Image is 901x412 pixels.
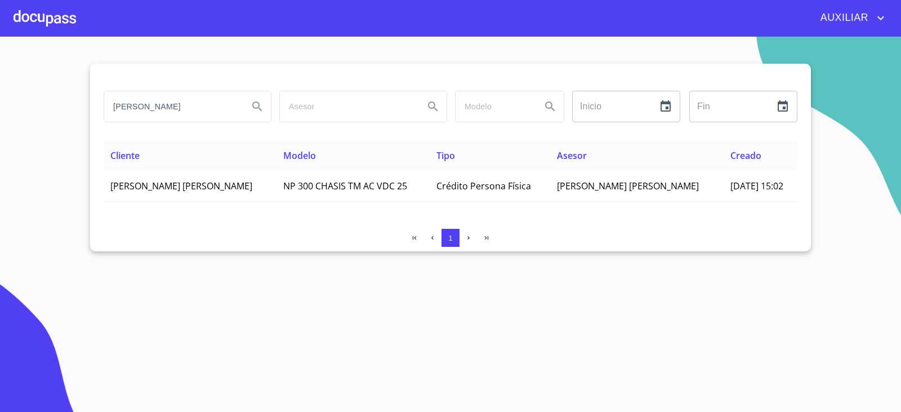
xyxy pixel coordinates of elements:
span: Cliente [110,149,140,162]
span: [PERSON_NAME] [PERSON_NAME] [557,180,699,192]
button: Search [537,93,564,120]
input: search [280,91,415,122]
button: Search [244,93,271,120]
input: search [104,91,239,122]
span: Creado [730,149,761,162]
span: Modelo [283,149,316,162]
input: search [456,91,532,122]
span: [PERSON_NAME] [PERSON_NAME] [110,180,252,192]
span: NP 300 CHASIS TM AC VDC 25 [283,180,407,192]
button: account of current user [812,9,887,27]
span: 1 [448,234,452,242]
span: Crédito Persona Física [436,180,531,192]
button: Search [420,93,447,120]
span: Tipo [436,149,455,162]
button: 1 [441,229,460,247]
span: AUXILIAR [812,9,874,27]
span: Asesor [557,149,587,162]
span: [DATE] 15:02 [730,180,783,192]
